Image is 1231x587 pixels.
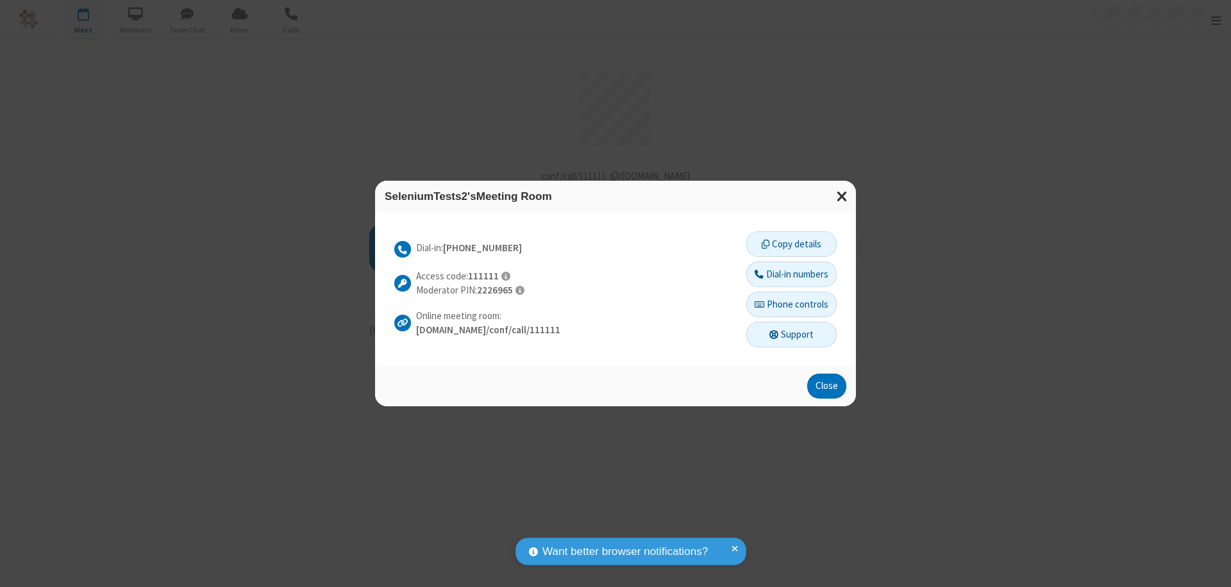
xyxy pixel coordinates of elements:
[416,269,524,284] p: Access code:
[807,374,846,399] button: Close
[515,285,524,295] span: As the meeting organizer, entering this PIN gives you access to moderator and other administrativ...
[416,283,524,298] p: Moderator PIN:
[476,190,552,203] span: Meeting Room
[501,271,510,281] span: Participants should use this access code to connect to the meeting.
[416,241,522,256] p: Dial-in:
[385,190,846,203] h3: SeleniumTests2's
[416,324,560,336] strong: [DOMAIN_NAME]/conf/call/111111
[746,322,837,347] button: Support
[468,270,499,282] strong: 111111
[542,543,708,560] span: Want better browser notifications?
[746,231,837,257] button: Copy details
[477,284,513,296] strong: 2226965
[416,309,560,324] p: Online meeting room:
[443,242,522,254] strong: [PHONE_NUMBER]
[746,261,837,287] button: Dial-in numbers
[746,292,837,317] button: Phone controls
